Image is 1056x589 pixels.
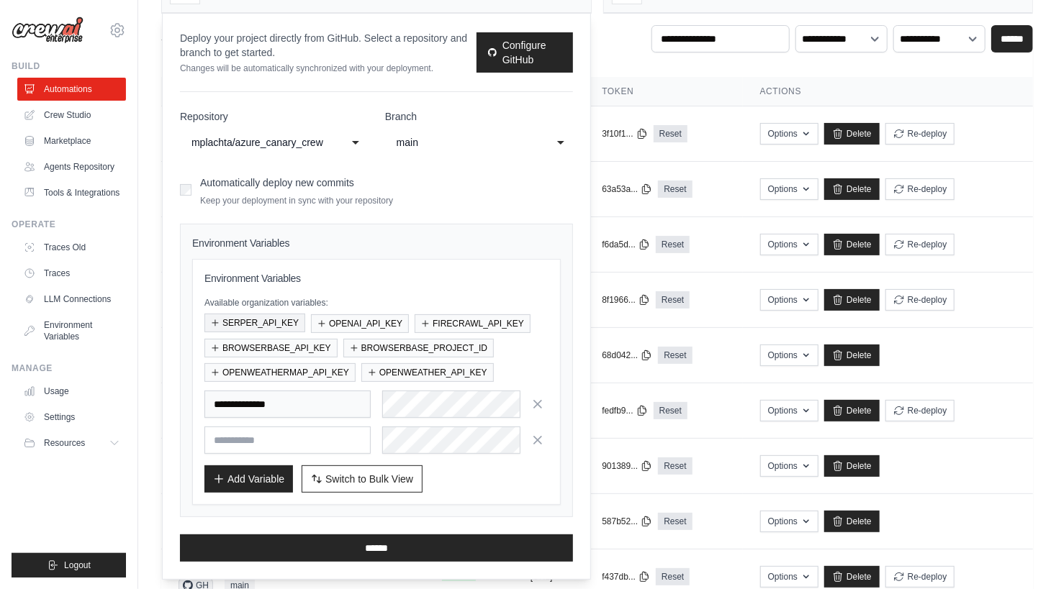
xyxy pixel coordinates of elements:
[585,77,742,106] th: Token
[760,344,818,366] button: Options
[602,460,652,472] button: 901389...
[760,289,818,311] button: Options
[343,339,494,357] button: BROWSERBASE_PROJECT_ID
[12,219,126,230] div: Operate
[12,17,84,44] img: Logo
[658,457,692,475] a: Reset
[64,560,91,571] span: Logout
[200,195,393,206] p: Keep your deployment in sync with your repository
[885,289,955,311] button: Re-deploy
[325,472,413,486] span: Switch to Bulk View
[824,123,880,145] a: Delete
[602,571,650,583] button: f437db...
[17,380,126,403] a: Usage
[180,109,368,124] label: Repository
[885,234,955,255] button: Re-deploy
[602,405,647,416] button: fedfb9...
[656,568,690,585] a: Reset
[17,104,126,127] a: Crew Studio
[397,134,533,151] div: main
[415,314,531,333] button: FIRECRAWL_API_KEY
[602,516,652,527] button: 587b52...
[191,134,328,151] div: mplachta/azure_canary_crew
[824,455,880,477] a: Delete
[311,314,409,333] button: OPENAI_API_KEY
[17,78,126,101] a: Automations
[824,344,880,366] a: Delete
[824,289,880,311] a: Delete
[385,109,573,124] label: Branch
[200,177,354,188] label: Automatically deploy new commits
[12,553,126,577] button: Logout
[17,155,126,178] a: Agents Repository
[477,32,573,73] a: Configure GitHub
[17,129,126,152] a: Marketplace
[760,566,818,588] button: Options
[180,31,477,60] p: Deploy your project directly from GitHub. Select a repository and branch to get started.
[361,363,494,382] button: OPENWEATHER_API_KEY
[17,236,126,259] a: Traces Old
[17,262,126,285] a: Traces
[161,77,425,106] th: Crew
[760,178,818,200] button: Options
[656,291,690,309] a: Reset
[824,400,880,421] a: Delete
[743,77,1033,106] th: Actions
[602,294,650,306] button: 8f1966...
[824,178,880,200] a: Delete
[602,183,652,195] button: 63a53a...
[885,400,955,421] button: Re-deploy
[760,455,818,477] button: Options
[204,314,305,332] button: SERPER_API_KEY
[658,347,692,364] a: Reset
[17,288,126,311] a: LLM Connections
[654,402,687,419] a: Reset
[17,314,126,348] a: Environment Variables
[204,297,549,309] p: Available organization variables:
[204,363,356,382] button: OPENWEATHERMAP_API_KEY
[824,234,880,255] a: Delete
[602,350,652,361] button: 68d042...
[302,465,423,493] button: Switch to Bulk View
[760,511,818,532] button: Options
[204,339,338,357] button: BROWSERBASE_API_KEY
[161,45,482,60] p: Manage and monitor your active crew automations from this dashboard.
[17,432,126,455] button: Resources
[602,239,650,250] button: f6da5d...
[192,236,561,250] h4: Environment Variables
[824,511,880,532] a: Delete
[656,236,690,253] a: Reset
[654,125,687,142] a: Reset
[885,123,955,145] button: Re-deploy
[204,271,549,286] h3: Environment Variables
[44,437,85,449] span: Resources
[17,406,126,429] a: Settings
[204,465,293,493] button: Add Variable
[760,123,818,145] button: Options
[180,63,477,74] p: Changes will be automatically synchronized with your deployment.
[658,513,692,530] a: Reset
[12,60,126,72] div: Build
[12,362,126,374] div: Manage
[824,566,880,588] a: Delete
[885,178,955,200] button: Re-deploy
[161,25,482,45] h2: Automations Live
[17,181,126,204] a: Tools & Integrations
[602,128,647,140] button: 3f10f1...
[658,181,692,198] a: Reset
[760,400,818,421] button: Options
[885,566,955,588] button: Re-deploy
[760,234,818,255] button: Options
